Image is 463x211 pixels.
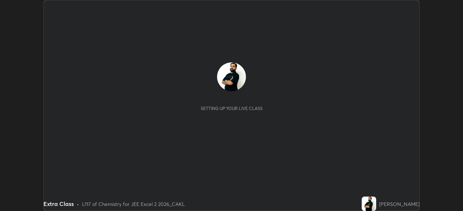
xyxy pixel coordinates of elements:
[82,200,185,208] div: L117 of Chemistry for JEE Excel 2 2026_CAKL
[379,200,420,208] div: [PERSON_NAME]
[43,199,74,208] div: Extra Class
[77,200,79,208] div: •
[217,62,246,91] img: 00fcdc8c2d1747f4bc8ffc0d8809752b.jpg
[201,106,263,111] div: Setting up your live class
[362,197,376,211] img: 00fcdc8c2d1747f4bc8ffc0d8809752b.jpg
